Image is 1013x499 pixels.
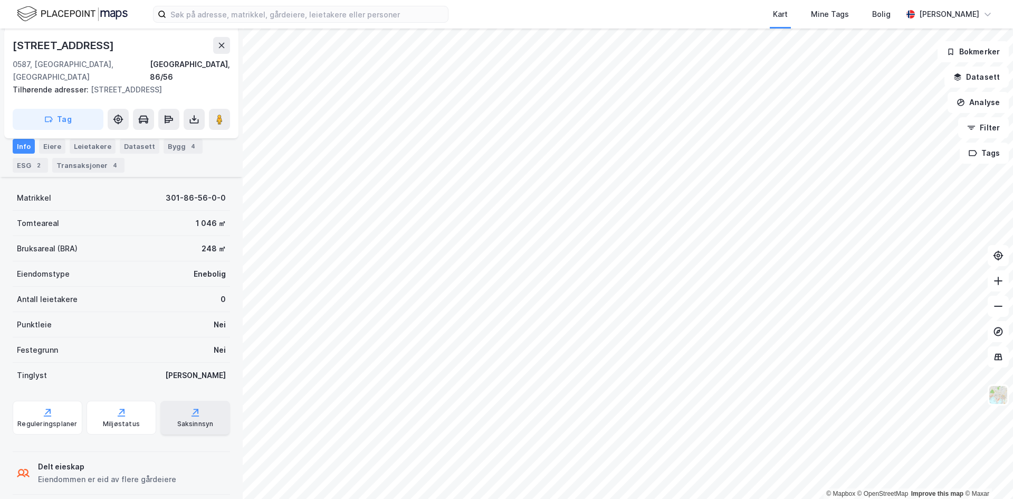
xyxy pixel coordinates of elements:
div: 301-86-56-0-0 [166,192,226,204]
div: 4 [188,141,198,152]
button: Tags [960,143,1009,164]
div: Punktleie [17,318,52,331]
div: 1 046 ㎡ [196,217,226,230]
img: Z [988,385,1008,405]
div: [STREET_ADDRESS] [13,83,222,96]
div: Eiendommen er eid av flere gårdeiere [38,473,176,486]
button: Tag [13,109,103,130]
div: 0 [221,293,226,306]
div: Miljøstatus [103,420,140,428]
div: 248 ㎡ [202,242,226,255]
div: Transaksjoner [52,158,125,173]
div: Reguleringsplaner [17,420,77,428]
div: Tinglyst [17,369,47,382]
iframe: Chat Widget [960,448,1013,499]
div: Matrikkel [17,192,51,204]
div: Info [13,139,35,154]
div: 4 [110,160,120,171]
div: [STREET_ADDRESS] [13,37,116,54]
div: Bruksareal (BRA) [17,242,78,255]
div: 2 [33,160,44,171]
div: Bygg [164,139,203,154]
img: logo.f888ab2527a4732fd821a326f86c7f29.svg [17,5,128,23]
div: Nei [214,318,226,331]
a: Improve this map [911,490,963,497]
div: [GEOGRAPHIC_DATA], 86/56 [150,58,230,83]
div: Datasett [120,139,159,154]
div: ESG [13,158,48,173]
div: Nei [214,344,226,356]
div: Bolig [872,8,891,21]
button: Datasett [944,67,1009,88]
div: Enebolig [194,268,226,280]
div: Leietakere [70,139,116,154]
div: Saksinnsyn [177,420,214,428]
div: Antall leietakere [17,293,78,306]
div: Kontrollprogram for chat [960,448,1013,499]
div: Delt eieskap [38,460,176,473]
input: Søk på adresse, matrikkel, gårdeiere, leietakere eller personer [166,6,448,22]
button: Filter [958,117,1009,138]
div: [PERSON_NAME] [165,369,226,382]
button: Analyse [948,92,1009,113]
a: Mapbox [826,490,855,497]
div: Eiere [39,139,65,154]
div: Eiendomstype [17,268,70,280]
a: OpenStreetMap [857,490,909,497]
div: [PERSON_NAME] [919,8,979,21]
div: Kart [773,8,788,21]
div: Mine Tags [811,8,849,21]
button: Bokmerker [938,41,1009,62]
span: Tilhørende adresser: [13,85,91,94]
div: Tomteareal [17,217,59,230]
div: 0587, [GEOGRAPHIC_DATA], [GEOGRAPHIC_DATA] [13,58,150,83]
div: Festegrunn [17,344,58,356]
